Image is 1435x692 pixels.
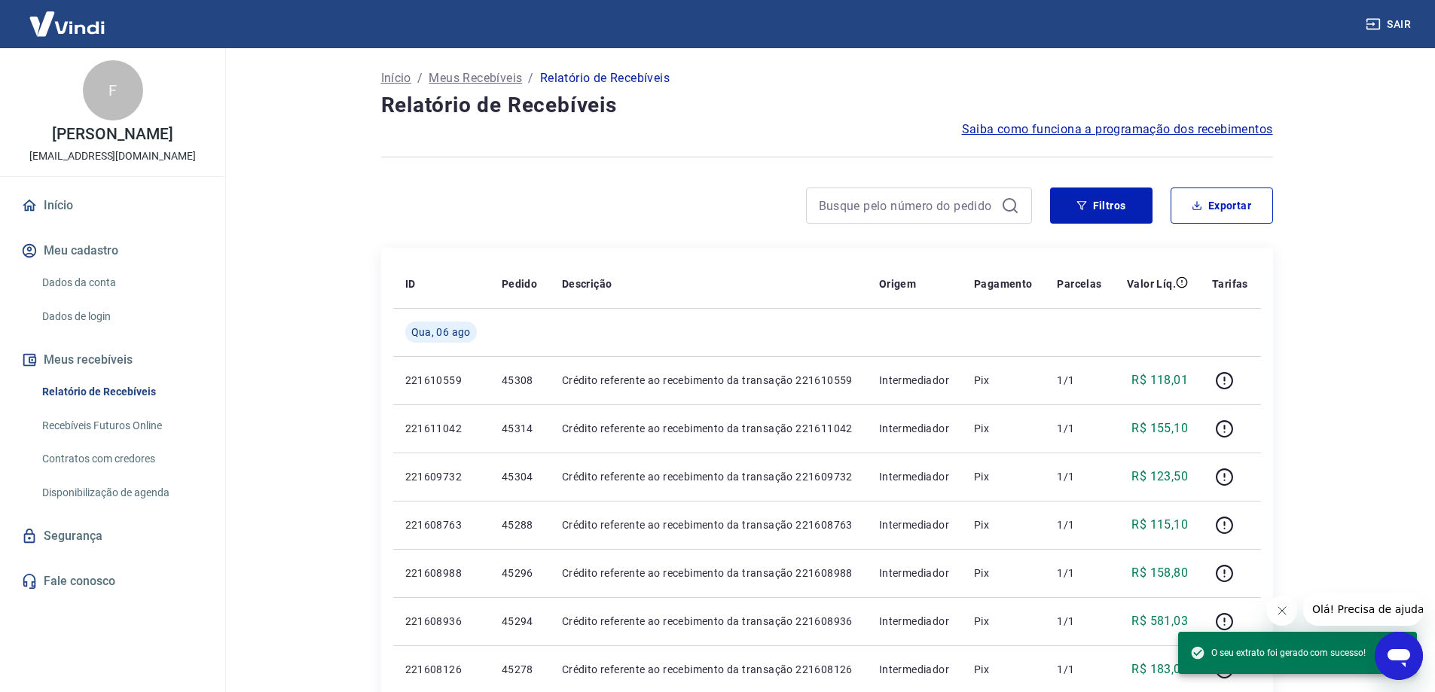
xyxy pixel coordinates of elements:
p: Pix [974,517,1033,532]
p: Crédito referente ao recebimento da transação 221608763 [562,517,855,532]
p: Pedido [502,276,537,291]
p: R$ 158,80 [1131,564,1188,582]
p: Pagamento [974,276,1033,291]
iframe: Fechar mensagem [1267,596,1297,626]
a: Saiba como funciona a programação dos recebimentos [962,120,1273,139]
p: 1/1 [1057,469,1102,484]
p: 45288 [502,517,538,532]
a: Fale conosco [18,565,207,598]
p: Descrição [562,276,612,291]
p: / [528,69,533,87]
input: Busque pelo número do pedido [819,194,995,217]
p: 45278 [502,662,538,677]
iframe: Mensagem da empresa [1303,593,1423,626]
a: Início [18,189,207,222]
p: 1/1 [1057,517,1102,532]
p: ID [405,276,416,291]
p: 221608763 [405,517,478,532]
p: 221611042 [405,421,478,436]
span: Qua, 06 ago [411,325,471,340]
button: Filtros [1050,187,1153,224]
button: Meus recebíveis [18,343,207,376]
a: Início [381,69,411,87]
p: Intermediador [879,517,950,532]
p: 45314 [502,421,538,436]
p: Crédito referente ao recebimento da transação 221608936 [562,614,855,629]
p: / [417,69,423,87]
p: Tarifas [1212,276,1248,291]
p: [EMAIL_ADDRESS][DOMAIN_NAME] [29,148,196,164]
p: Intermediador [879,469,950,484]
p: Valor Líq. [1127,276,1176,291]
h4: Relatório de Recebíveis [381,90,1273,120]
p: Relatório de Recebíveis [540,69,670,87]
p: 45304 [502,469,538,484]
p: 45294 [502,614,538,629]
p: Pix [974,421,1033,436]
p: R$ 155,10 [1131,419,1188,437]
p: Intermediador [879,373,950,388]
p: Crédito referente ao recebimento da transação 221608988 [562,565,855,581]
p: 1/1 [1057,373,1102,388]
p: 1/1 [1057,565,1102,581]
p: 221608936 [405,614,478,629]
a: Recebíveis Futuros Online [36,410,207,441]
p: Pix [974,469,1033,484]
p: 221608988 [405,565,478,581]
p: Intermediador [879,614,950,629]
img: Vindi [18,1,116,47]
p: R$ 581,03 [1131,612,1188,630]
button: Exportar [1171,187,1273,224]
p: Crédito referente ao recebimento da transação 221608126 [562,662,855,677]
p: R$ 115,10 [1131,516,1188,534]
a: Segurança [18,520,207,553]
p: 45296 [502,565,538,581]
p: Parcelas [1057,276,1101,291]
a: Dados da conta [36,267,207,298]
a: Relatório de Recebíveis [36,376,207,407]
p: 1/1 [1057,614,1102,629]
p: Intermediador [879,662,950,677]
div: F [83,60,143,120]
p: Intermediador [879,565,950,581]
p: 1/1 [1057,662,1102,677]
button: Meu cadastro [18,234,207,267]
p: R$ 118,01 [1131,371,1188,389]
p: 221610559 [405,373,478,388]
span: O seu extrato foi gerado com sucesso! [1190,645,1366,660]
p: Crédito referente ao recebimento da transação 221610559 [562,373,855,388]
p: Pix [974,614,1033,629]
a: Dados de login [36,301,207,332]
p: R$ 123,50 [1131,468,1188,486]
p: [PERSON_NAME] [52,127,173,142]
p: Pix [974,373,1033,388]
span: Olá! Precisa de ajuda? [9,11,127,23]
p: R$ 183,06 [1131,660,1188,678]
button: Sair [1363,11,1417,38]
p: Crédito referente ao recebimento da transação 221611042 [562,421,855,436]
p: 221608126 [405,662,478,677]
p: Intermediador [879,421,950,436]
a: Disponibilização de agenda [36,477,207,508]
p: Pix [974,565,1033,581]
a: Meus Recebíveis [429,69,522,87]
p: Pix [974,662,1033,677]
p: 45308 [502,373,538,388]
p: Crédito referente ao recebimento da transação 221609732 [562,469,855,484]
iframe: Botão para abrir a janela de mensagens [1375,632,1423,680]
p: 221609732 [405,469,478,484]
p: Origem [879,276,916,291]
a: Contratos com credores [36,444,207,474]
p: 1/1 [1057,421,1102,436]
